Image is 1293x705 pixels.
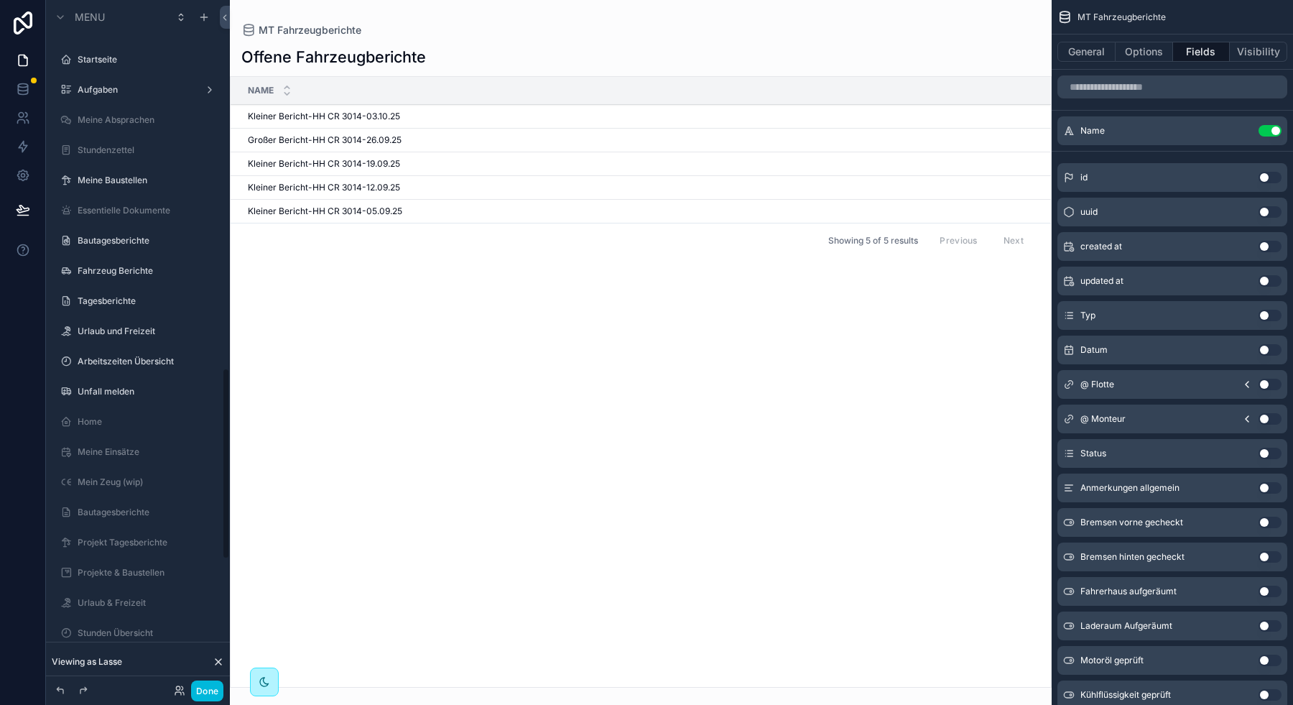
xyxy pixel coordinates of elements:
label: Projekte & Baustellen [78,567,213,579]
span: Showing 5 of 5 results [828,235,918,246]
span: Status [1080,448,1106,459]
span: Viewing as Lasse [52,656,122,668]
span: updated at [1080,275,1123,287]
button: Done [191,681,223,701]
span: MT Fahrzeugberichte [1077,11,1166,23]
span: Typ [1080,310,1095,321]
label: Fahrzeug Berichte [78,265,213,277]
button: General [1057,42,1116,62]
span: Laderaum Aufgeräumt [1080,620,1172,632]
button: Visibility [1230,42,1287,62]
label: Home [78,416,213,428]
span: created at [1080,241,1122,252]
span: @ Monteur [1080,413,1126,425]
label: Bautagesberichte [78,235,213,246]
label: Aufgaben [78,84,193,96]
label: Arbeitszeiten Übersicht [78,356,213,367]
span: id [1080,172,1088,183]
button: Options [1116,42,1173,62]
button: Fields [1173,42,1231,62]
span: Bremsen hinten gecheckt [1080,551,1185,563]
label: Mein Zeug (wip) [78,476,213,488]
label: Startseite [78,54,213,65]
span: Anmerkungen allgemein [1080,482,1180,494]
span: Name [1080,125,1105,137]
label: Stundenzettel [78,144,213,156]
label: Urlaub & Freizeit [78,597,213,609]
label: Meine Einsätze [78,446,213,458]
span: Fahrerhaus aufgeräumt [1080,586,1177,597]
span: Menu [75,10,105,24]
label: Tagesberichte [78,295,213,307]
label: Urlaub und Freizeit [78,326,213,337]
label: Bautagesberichte [78,507,213,518]
label: Projekt Tagesberichte [78,537,213,548]
label: Unfall melden [78,386,213,397]
label: Meine Baustellen [78,175,213,186]
span: Motoröl geprüft [1080,655,1144,666]
label: Meine Absprachen [78,114,213,126]
label: Essentielle Dokumente [78,205,213,216]
span: uuid [1080,206,1098,218]
label: Stunden Übersicht [78,627,213,639]
span: Name [248,85,274,96]
span: @ Flotte [1080,379,1114,390]
span: Datum [1080,344,1108,356]
span: Bremsen vorne gecheckt [1080,517,1183,528]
